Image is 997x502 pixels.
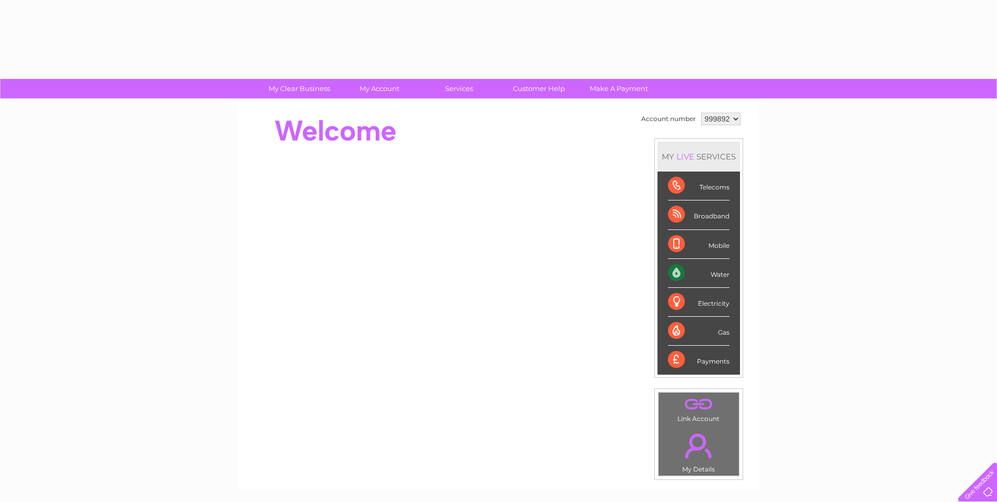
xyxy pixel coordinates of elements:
a: Make A Payment [575,79,662,98]
td: My Details [658,425,739,476]
a: Customer Help [496,79,582,98]
div: Gas [668,317,729,346]
div: Mobile [668,230,729,259]
td: Account number [639,110,698,128]
div: Water [668,259,729,288]
a: Services [416,79,502,98]
div: MY SERVICES [657,142,740,172]
a: My Clear Business [256,79,343,98]
div: Electricity [668,288,729,317]
div: LIVE [674,152,696,162]
a: . [661,427,736,464]
a: My Account [336,79,423,98]
div: Telecoms [668,172,729,200]
a: . [661,395,736,414]
div: Broadband [668,200,729,229]
div: Payments [668,346,729,374]
td: Link Account [658,392,739,425]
